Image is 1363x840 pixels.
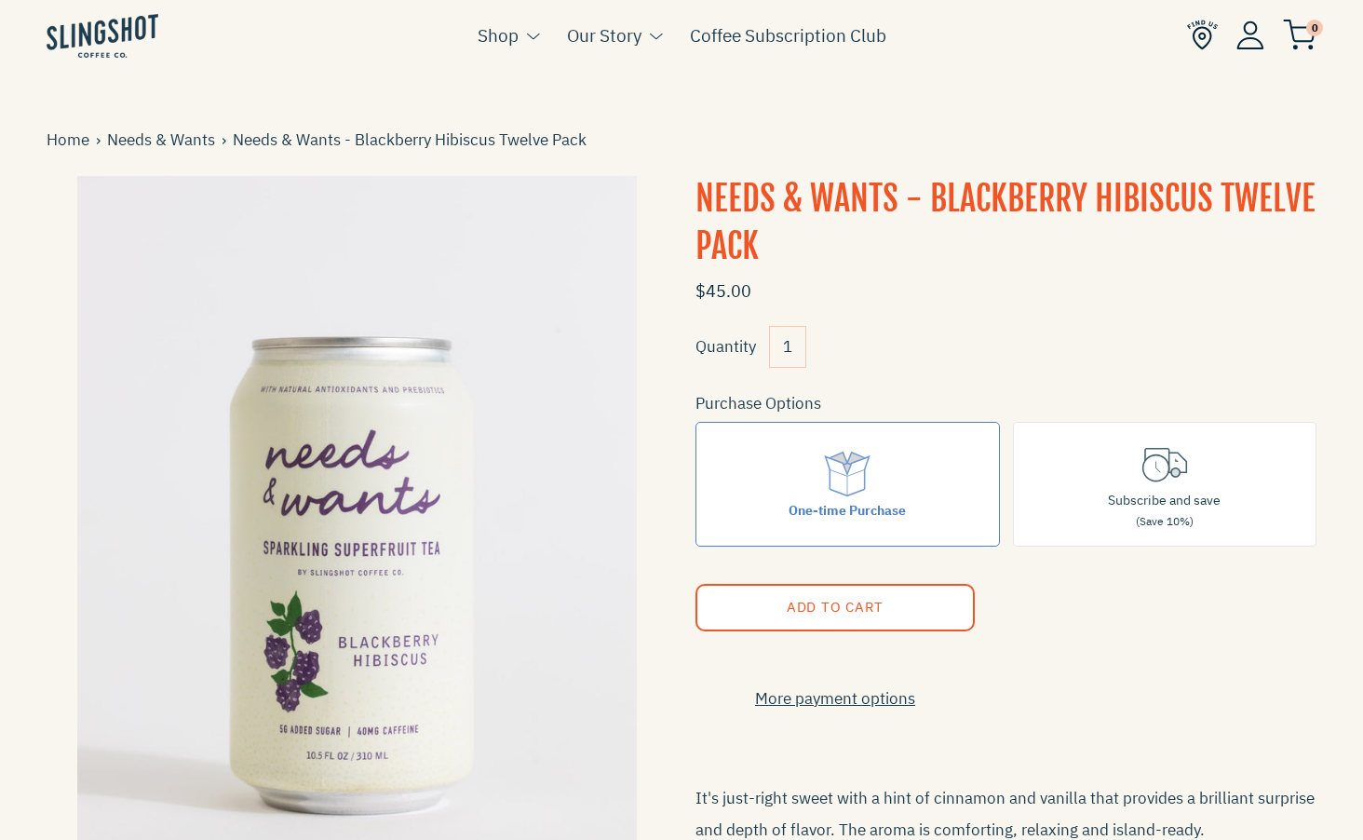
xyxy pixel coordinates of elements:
[1187,20,1218,50] img: Find Us
[787,598,884,616] span: Add to Cart
[789,500,906,521] div: One-time Purchase
[695,391,821,416] legend: Purchase Options
[233,128,593,153] span: Needs & Wants - Blackberry Hibiscus Twelve Pack
[1136,514,1194,528] span: (Save 10%)
[1306,20,1323,36] span: 0
[1108,492,1221,508] span: Subscribe and save
[567,21,641,49] a: Our Story
[695,280,751,302] span: $45.00
[690,21,886,49] a: Coffee Subscription Club
[478,21,519,49] a: Shop
[107,128,222,153] a: Needs & Wants
[222,128,233,153] span: ›
[1283,24,1316,47] a: 0
[695,584,975,631] button: Add to Cart
[1283,20,1316,50] img: cart
[695,686,975,711] a: More payment options
[695,336,756,357] label: Quantity
[47,128,96,153] a: Home
[695,176,1316,270] h1: Needs & Wants - Blackberry Hibiscus Twelve Pack
[96,128,107,153] span: ›
[695,788,1315,840] span: It's just-right sweet with a hint of cinnamon and vanilla that provides a brilliant surprise and ...
[1236,20,1264,49] img: Account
